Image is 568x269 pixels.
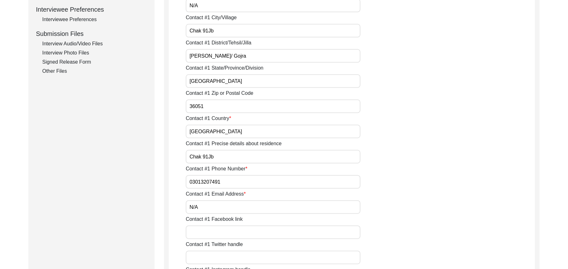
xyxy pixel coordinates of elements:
div: Interview Photo Files [42,49,147,57]
div: Submission Files [36,29,147,38]
label: Contact #1 Email Address [186,190,246,198]
label: Contact #1 State/Province/Division [186,64,263,72]
label: Contact #1 Precise details about residence [186,140,282,147]
label: Contact #1 Twitter handle [186,241,243,248]
label: Contact #1 Zip or Postal Code [186,89,253,97]
div: Interview Audio/Video Files [42,40,147,48]
label: Contact #1 City/Village [186,14,237,21]
label: Contact #1 District/Tehsil/Jilla [186,39,251,47]
div: Interviewee Preferences [42,16,147,23]
label: Contact #1 Phone Number [186,165,248,173]
div: Interviewee Preferences [36,5,147,14]
label: Contact #1 Country [186,115,231,122]
label: Contact #1 Facebook link [186,215,243,223]
div: Other Files [42,67,147,75]
div: Signed Release Form [42,58,147,66]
